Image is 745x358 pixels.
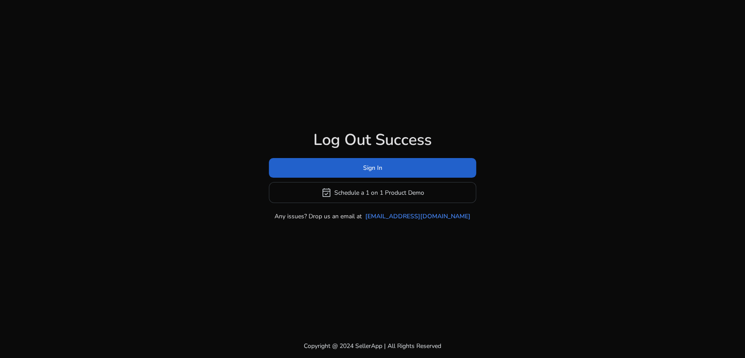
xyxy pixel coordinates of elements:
h1: Log Out Success [269,131,476,149]
a: [EMAIL_ADDRESS][DOMAIN_NAME] [365,212,470,221]
span: event_available [321,187,332,198]
button: Sign In [269,158,476,178]
button: event_availableSchedule a 1 on 1 Product Demo [269,182,476,203]
span: Sign In [363,163,382,172]
p: Any issues? Drop us an email at [275,212,362,221]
